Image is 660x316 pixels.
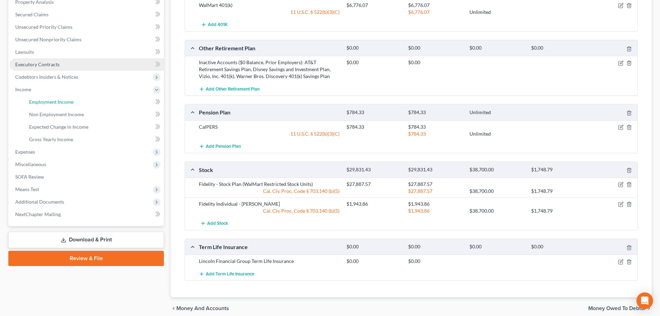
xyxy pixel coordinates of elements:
div: $784.33 [405,130,466,137]
div: $1,943.86 [343,200,404,207]
div: Term Life Insurance [195,243,343,250]
div: $27,887.57 [343,181,404,188]
div: WalMart 401(k) [195,2,343,9]
a: Gross Yearly Income [24,133,164,146]
a: Unsecured Nonpriority Claims [10,33,164,46]
div: $0.00 [343,45,404,51]
div: $0.00 [343,59,404,66]
a: Review & File [8,251,164,266]
span: Non Employment Income [29,111,84,117]
a: Secured Claims [10,8,164,21]
div: Stock [195,166,343,173]
div: 11 U.S.C. § 522(b)(3)(C) [195,9,343,16]
div: Pension Plan [195,109,343,116]
a: Unsecured Priority Claims [10,21,164,33]
span: Add 401K [208,22,228,28]
i: chevron_left [171,306,176,311]
button: Add Term Life Insurance [199,267,254,280]
a: Lawsuits [10,46,164,58]
button: chevron_left Money and Accounts [171,306,229,311]
span: Money Owed to Debtor [588,306,646,311]
div: $38,700.00 [466,166,527,173]
div: $784.33 [343,109,404,116]
span: SOFA Review [15,174,44,180]
div: $38,700.00 [466,207,527,214]
a: Download & Print [8,232,164,248]
div: $27,887.57 [405,188,466,195]
span: Add Pension Plan [206,144,241,149]
div: CalPERS [195,123,343,130]
span: Expected Change in Income [29,124,88,130]
div: $27,887.57 [405,181,466,188]
a: Executory Contracts [10,58,164,71]
a: Expected Change in Income [24,121,164,133]
button: Money Owed to Debtor chevron_right [588,306,652,311]
div: $29,831.43 [343,166,404,173]
div: $784.33 [343,123,404,130]
div: 11 U.S.C. § 522(b)(3)(C) [195,130,343,137]
span: NextChapter Mailing [15,211,61,217]
span: Executory Contracts [15,61,60,67]
span: Employment Income [29,99,73,105]
span: Secured Claims [15,11,49,17]
span: Add Other Retirement Plan [206,86,259,92]
span: Codebtors Insiders & Notices [15,74,78,80]
span: Add Term Life Insurance [206,271,254,277]
span: Income [15,86,31,92]
span: Additional Documents [15,199,64,205]
button: Add 401K [199,18,229,31]
div: Fidelity Individual - [PERSON_NAME] [195,200,343,207]
div: $38,700.00 [466,188,527,195]
div: $1,748.79 [528,207,589,214]
div: $1,748.79 [528,188,589,195]
div: Other Retirement Plan [195,44,343,52]
div: Unlimited [466,109,527,116]
div: Cal. Civ. Proc. Code § 703.140 (b)(5) [195,188,343,195]
div: $0.00 [343,244,404,250]
div: Unlimited [466,130,527,137]
div: Open Intercom Messenger [636,292,653,309]
div: $0.00 [466,45,527,51]
div: $0.00 [528,45,589,51]
div: Inactive Accounts ($0 Balance, Prior Employers): AT&T Retirement Savings Plan, Disney Savings and... [195,59,343,80]
button: Add Stock [199,217,229,230]
span: Money and Accounts [176,306,229,311]
span: Means Test [15,186,39,192]
div: Lincoln Financial Group Term Life Insurance [195,258,343,265]
a: Non Employment Income [24,108,164,121]
div: $6,776.07 [405,9,466,16]
div: $0.00 [466,244,527,250]
a: SOFA Review [10,171,164,183]
div: $784.33 [405,123,466,130]
span: Lawsuits [15,49,34,55]
div: $29,831.43 [405,166,466,173]
span: Miscellaneous [15,161,46,167]
div: $0.00 [405,244,466,250]
div: Unlimited [466,9,527,16]
a: NextChapter Mailing [10,208,164,221]
div: $6,776.07 [343,2,404,9]
button: Add Other Retirement Plan [199,83,259,95]
button: Add Pension Plan [199,140,241,153]
div: $1,748.79 [528,166,589,173]
div: Fidelity - Stock Plan (WalMart Restricted Stock Units) [195,181,343,188]
div: $0.00 [405,45,466,51]
span: Unsecured Priority Claims [15,24,72,30]
div: $1,943.86 [405,207,466,214]
span: Add Stock [207,221,228,227]
div: $784.33 [405,109,466,116]
div: Cal. Civ. Proc. Code § 703.140 (b)(5) [195,207,343,214]
a: Employment Income [24,96,164,108]
span: Expenses [15,149,35,155]
span: Unsecured Nonpriority Claims [15,36,81,42]
div: $1,943.86 [405,200,466,207]
div: $0.00 [405,59,466,66]
div: $0.00 [405,258,466,265]
div: $6,776.07 [405,2,466,9]
span: Gross Yearly Income [29,136,73,142]
div: $0.00 [528,244,589,250]
div: $0.00 [343,258,404,265]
